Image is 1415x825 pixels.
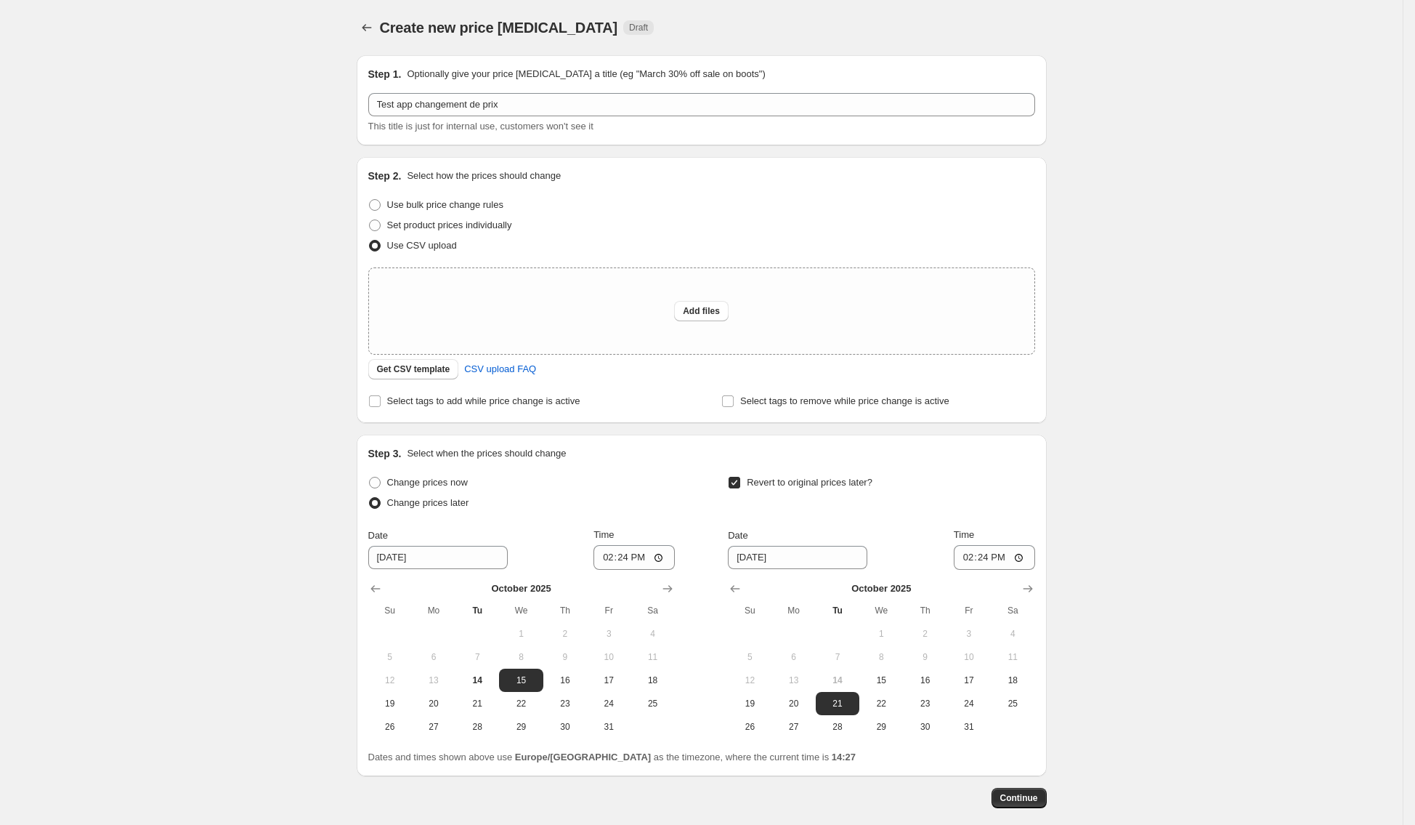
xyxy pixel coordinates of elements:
span: 27 [418,721,450,733]
span: Su [734,605,766,616]
th: Sunday [728,599,771,622]
th: Sunday [368,599,412,622]
span: 1 [865,628,897,640]
span: Change prices later [387,497,469,508]
button: Sunday October 26 2025 [368,715,412,739]
span: Get CSV template [377,363,450,375]
input: 10/14/2025 [368,546,508,569]
span: 25 [636,698,668,709]
button: Monday October 20 2025 [772,692,816,715]
button: Thursday October 23 2025 [543,692,587,715]
span: Su [374,605,406,616]
button: Today Tuesday October 14 2025 [455,669,499,692]
th: Friday [947,599,991,622]
button: Wednesday October 15 2025 [859,669,903,692]
button: Show next month, November 2025 [1018,579,1038,599]
th: Friday [587,599,631,622]
h2: Step 1. [368,67,402,81]
button: Sunday October 19 2025 [368,692,412,715]
span: 29 [865,721,897,733]
th: Saturday [631,599,674,622]
button: Show previous month, September 2025 [365,579,386,599]
button: Wednesday October 22 2025 [859,692,903,715]
span: 7 [461,651,493,663]
button: Saturday October 11 2025 [991,645,1034,669]
span: Tu [822,605,854,616]
span: 14 [461,675,493,686]
button: Saturday October 11 2025 [631,645,674,669]
span: We [865,605,897,616]
span: 9 [549,651,581,663]
span: Use bulk price change rules [387,199,503,210]
button: Monday October 20 2025 [412,692,455,715]
b: 14:27 [832,752,856,762]
button: Wednesday October 1 2025 [499,622,543,645]
button: Get CSV template [368,359,459,379]
th: Saturday [991,599,1034,622]
span: Dates and times shown above use as the timezone, where the current time is [368,752,856,762]
button: Sunday October 26 2025 [728,715,771,739]
span: 6 [418,651,450,663]
span: Fr [953,605,985,616]
span: 30 [549,721,581,733]
button: Price change jobs [357,17,377,38]
span: 7 [822,651,854,663]
span: 17 [953,675,985,686]
span: 13 [778,675,810,686]
button: Saturday October 25 2025 [631,692,674,715]
span: Time [593,529,614,540]
p: Select how the prices should change [407,169,561,183]
button: Show previous month, September 2025 [725,579,745,599]
button: Saturday October 25 2025 [991,692,1034,715]
span: 10 [593,651,625,663]
button: Monday October 27 2025 [412,715,455,739]
h2: Step 2. [368,169,402,183]
span: CSV upload FAQ [464,362,536,377]
span: 3 [953,628,985,640]
th: Monday [412,599,455,622]
span: Mo [778,605,810,616]
button: Friday October 31 2025 [587,715,631,739]
span: 26 [374,721,406,733]
span: We [505,605,537,616]
th: Thursday [543,599,587,622]
b: Europe/[GEOGRAPHIC_DATA] [515,752,651,762]
span: 18 [636,675,668,686]
input: 30% off holiday sale [368,93,1035,116]
button: Thursday October 2 2025 [543,622,587,645]
span: 8 [865,651,897,663]
button: Tuesday October 21 2025 [455,692,499,715]
button: Tuesday October 7 2025 [455,645,499,669]
span: 23 [549,698,581,709]
span: 14 [822,675,854,686]
span: 18 [997,675,1029,686]
button: Friday October 31 2025 [947,715,991,739]
th: Tuesday [816,599,859,622]
span: 11 [636,651,668,663]
p: Select when the prices should change [407,446,566,461]
button: Thursday October 23 2025 [903,692,946,715]
a: CSV upload FAQ [455,358,545,381]
button: Wednesday October 15 2025 [499,669,543,692]
button: Monday October 6 2025 [772,645,816,669]
span: 28 [822,721,854,733]
span: 21 [822,698,854,709]
span: 12 [734,675,766,686]
button: Wednesday October 8 2025 [859,645,903,669]
button: Tuesday October 28 2025 [816,715,859,739]
span: Mo [418,605,450,616]
span: 4 [997,628,1029,640]
button: Friday October 10 2025 [947,645,991,669]
span: 30 [909,721,941,733]
span: 3 [593,628,625,640]
span: 28 [461,721,493,733]
span: 11 [997,651,1029,663]
span: 9 [909,651,941,663]
button: Saturday October 18 2025 [631,669,674,692]
span: 12 [374,675,406,686]
th: Wednesday [499,599,543,622]
span: Time [954,529,974,540]
span: Use CSV upload [387,240,457,251]
button: Monday October 6 2025 [412,645,455,669]
span: 5 [374,651,406,663]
